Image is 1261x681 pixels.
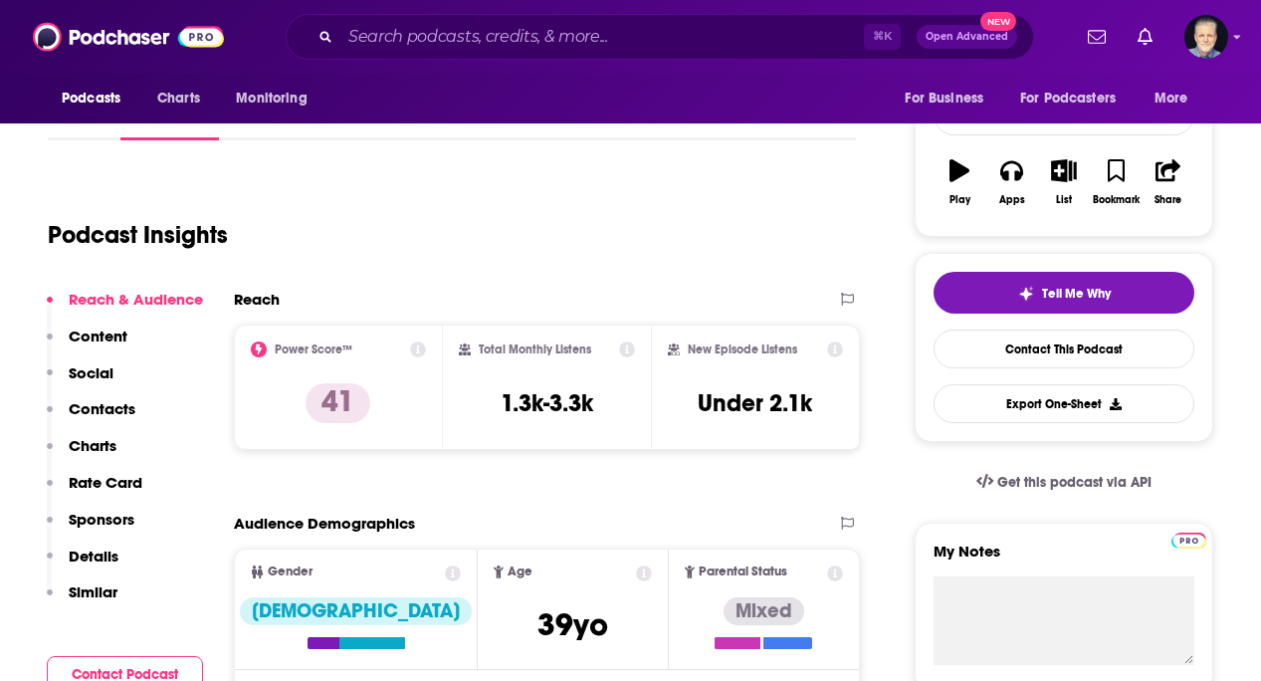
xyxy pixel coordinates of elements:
[1141,80,1213,117] button: open menu
[1171,530,1206,549] a: Pro website
[47,510,134,547] button: Sponsors
[240,597,472,625] div: [DEMOGRAPHIC_DATA]
[508,566,532,578] span: Age
[1184,15,1228,59] img: User Profile
[47,290,203,327] button: Reach & Audience
[997,474,1152,491] span: Get this podcast via API
[69,582,117,601] p: Similar
[47,582,117,619] button: Similar
[699,566,787,578] span: Parental Status
[69,473,142,492] p: Rate Card
[47,399,135,436] button: Contacts
[62,85,120,113] span: Podcasts
[1007,80,1145,117] button: open menu
[157,85,200,113] span: Charts
[69,363,113,382] p: Social
[864,24,901,50] span: ⌘ K
[144,80,212,117] a: Charts
[47,436,116,473] button: Charts
[917,25,1017,49] button: Open AdvancedNew
[934,542,1194,576] label: My Notes
[47,327,127,363] button: Content
[1042,286,1111,302] span: Tell Me Why
[934,146,985,218] button: Play
[980,12,1016,31] span: New
[1038,146,1090,218] button: List
[47,363,113,400] button: Social
[926,32,1008,42] span: Open Advanced
[479,342,591,356] h2: Total Monthly Listens
[306,383,370,423] p: 41
[1184,15,1228,59] span: Logged in as JonesLiterary
[501,388,593,418] h3: 1.3k-3.3k
[905,85,983,113] span: For Business
[234,290,280,309] h2: Reach
[48,80,146,117] button: open menu
[985,146,1037,218] button: Apps
[1093,194,1140,206] div: Bookmark
[1143,146,1194,218] button: Share
[236,85,307,113] span: Monitoring
[275,342,352,356] h2: Power Score™
[1020,85,1116,113] span: For Podcasters
[69,327,127,345] p: Content
[891,80,1008,117] button: open menu
[949,194,970,206] div: Play
[688,342,797,356] h2: New Episode Listens
[1171,533,1206,549] img: Podchaser Pro
[1090,146,1142,218] button: Bookmark
[33,18,224,56] img: Podchaser - Follow, Share and Rate Podcasts
[69,436,116,455] p: Charts
[222,80,332,117] button: open menu
[1184,15,1228,59] button: Show profile menu
[268,566,313,578] span: Gender
[1018,286,1034,302] img: tell me why sparkle
[999,194,1025,206] div: Apps
[724,597,804,625] div: Mixed
[1155,85,1188,113] span: More
[960,458,1167,507] a: Get this podcast via API
[69,290,203,309] p: Reach & Audience
[537,605,608,644] span: 39 yo
[69,510,134,529] p: Sponsors
[1130,20,1160,54] a: Show notifications dropdown
[47,473,142,510] button: Rate Card
[69,547,118,566] p: Details
[340,21,864,53] input: Search podcasts, credits, & more...
[48,220,228,250] h1: Podcast Insights
[934,272,1194,314] button: tell me why sparkleTell Me Why
[934,384,1194,423] button: Export One-Sheet
[1056,194,1072,206] div: List
[47,547,118,583] button: Details
[286,14,1034,60] div: Search podcasts, credits, & more...
[69,399,135,418] p: Contacts
[234,514,415,533] h2: Audience Demographics
[934,330,1194,368] a: Contact This Podcast
[1155,194,1181,206] div: Share
[1080,20,1114,54] a: Show notifications dropdown
[698,388,812,418] h3: Under 2.1k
